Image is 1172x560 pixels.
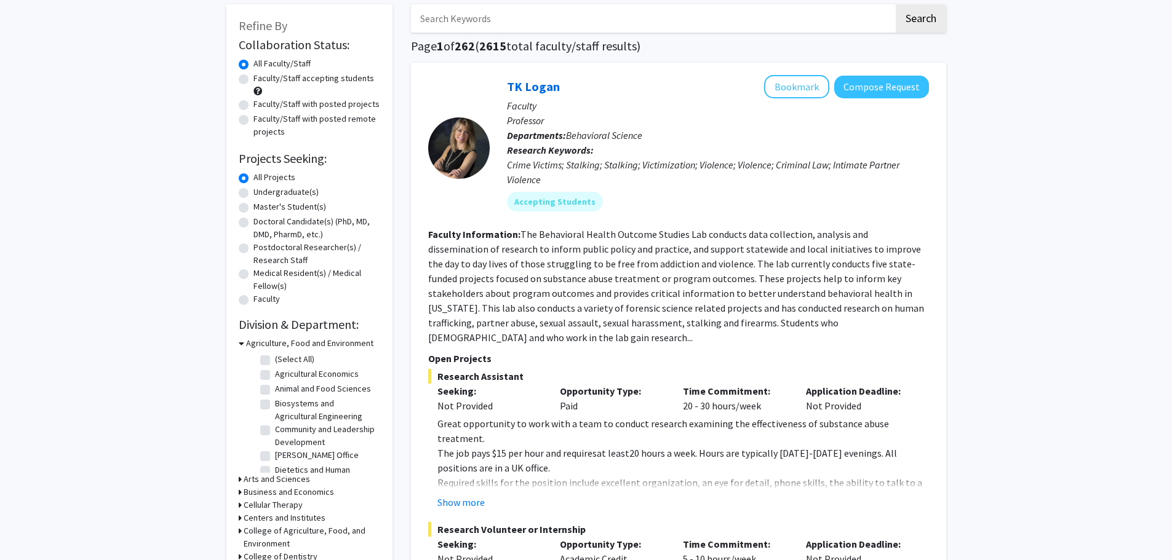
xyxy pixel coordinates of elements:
p: Time Commitment: [683,537,787,551]
label: Faculty/Staff with posted remote projects [253,112,380,138]
span: 20 hours a week. Hours are typically [DATE]-[DATE] evenings. All positions are in a UK office. [437,447,897,474]
label: Medical Resident(s) / Medical Fellow(s) [253,267,380,293]
p: Application Deadline: [806,537,911,551]
label: Faculty/Staff accepting students [253,72,374,85]
p: Professor [507,113,929,128]
label: All Faculty/Staff [253,57,311,70]
b: Research Keywords: [507,144,594,156]
fg-read-more: The Behavioral Health Outcome Studies Lab conducts data collection, analysis and dissemination of... [428,228,924,344]
h3: College of Agriculture, Food, and Environment [244,524,380,550]
label: Animal and Food Sciences [275,382,371,395]
label: Master's Student(s) [253,200,326,213]
span: 1 [437,38,444,53]
button: Search [896,4,946,33]
label: Doctoral Candidate(s) (PhD, MD, DMD, PharmD, etc.) [253,215,380,241]
span: The job pays $15 per hour and requires [437,447,597,459]
div: Paid [551,384,674,413]
span: Behavioral Science [566,129,642,141]
mat-chip: Accepting Students [507,192,603,211]
h3: Arts and Sciences [244,473,310,486]
label: Dietetics and Human Nutrition [275,463,377,489]
label: Community and Leadership Development [275,423,377,449]
span: Research Assistant [428,369,929,384]
span: Required skills for the position include excellent organization, an eye for detail, phone skills,... [437,476,922,518]
div: 20 - 30 hours/week [674,384,797,413]
div: Not Provided [437,398,542,413]
h3: Business and Economics [244,486,334,499]
h2: Division & Department: [239,317,380,332]
iframe: Chat [9,505,52,551]
label: All Projects [253,171,295,184]
label: Undergraduate(s) [253,186,319,199]
p: Opportunity Type: [560,537,664,551]
label: Postdoctoral Researcher(s) / Research Staff [253,241,380,267]
div: Crime Victims; Stalking; Stalking; Victimization; Violence; Violence; Criminal Law; Intimate Part... [507,157,929,187]
label: Biosystems and Agricultural Engineering [275,397,377,423]
h2: Projects Seeking: [239,151,380,166]
label: [PERSON_NAME] Office [275,449,359,462]
label: Faculty [253,293,280,306]
a: TK Logan [507,79,560,94]
p: Seeking: [437,384,542,398]
input: Search Keywords [411,4,894,33]
h2: Collaboration Status: [239,37,380,52]
span: 2615 [479,38,506,53]
b: Departments: [507,129,566,141]
span: Refine By [239,18,287,33]
h1: Page of ( total faculty/staff results) [411,39,946,53]
button: Add TK Logan to Bookmarks [764,75,829,98]
p: Opportunity Type: [560,384,664,398]
p: Open Projects [428,351,929,366]
span: Research Volunteer or Internship [428,522,929,537]
label: (Select All) [275,353,314,366]
label: Agricultural Economics [275,368,359,381]
p: at least [437,446,929,475]
h3: Agriculture, Food and Environment [246,337,373,350]
span: 262 [455,38,475,53]
span: Great opportunity to work with a team to conduct research examining the effectiveness of substanc... [437,417,889,444]
p: Time Commitment: [683,384,787,398]
button: Compose Request to TK Logan [834,76,929,98]
p: Seeking: [437,537,542,551]
h3: Cellular Therapy [244,499,303,511]
button: Show more [437,495,485,510]
p: Application Deadline: [806,384,911,398]
div: Not Provided [797,384,920,413]
b: Faculty Information: [428,228,520,240]
h3: Centers and Institutes [244,511,325,524]
p: Faculty [507,98,929,113]
label: Faculty/Staff with posted projects [253,98,380,111]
